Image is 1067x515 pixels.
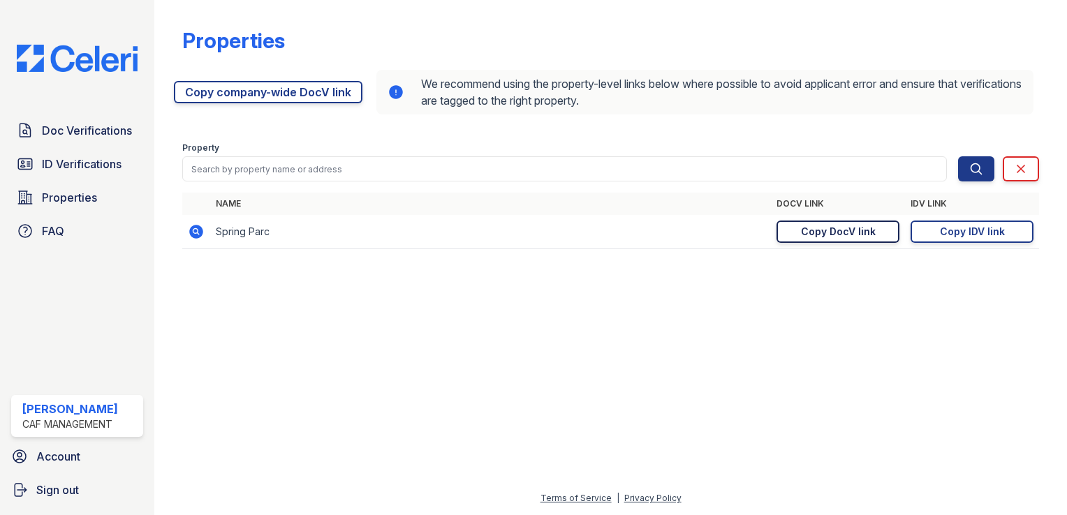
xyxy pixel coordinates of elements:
span: FAQ [42,223,64,239]
div: Properties [182,28,285,53]
th: Name [210,193,771,215]
a: Copy IDV link [911,221,1033,243]
a: Account [6,442,149,470]
td: Spring Parc [210,215,771,249]
div: CAF Management [22,417,118,431]
a: Privacy Policy [624,493,682,503]
div: Copy DocV link [801,225,876,239]
th: DocV Link [771,193,905,215]
div: We recommend using the property-level links below where possible to avoid applicant error and ens... [376,70,1033,114]
th: IDV Link [905,193,1039,215]
a: Properties [11,184,143,211]
label: Property [182,142,219,154]
input: Search by property name or address [182,156,947,181]
div: Copy IDV link [940,225,1005,239]
span: Doc Verifications [42,122,132,139]
a: Sign out [6,476,149,504]
a: Doc Verifications [11,117,143,144]
span: Properties [42,189,97,206]
span: Account [36,448,80,465]
img: CE_Logo_Blue-a8612792a0a2168367f1c8372b55b34899dd931a85d93a1a3d3e32e68fde9ad4.png [6,45,149,72]
a: Terms of Service [540,493,612,503]
a: Copy company-wide DocV link [174,81,362,103]
div: [PERSON_NAME] [22,401,118,417]
a: FAQ [11,217,143,245]
a: Copy DocV link [777,221,899,243]
a: ID Verifications [11,150,143,178]
div: | [617,493,619,503]
span: ID Verifications [42,156,122,172]
span: Sign out [36,482,79,498]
